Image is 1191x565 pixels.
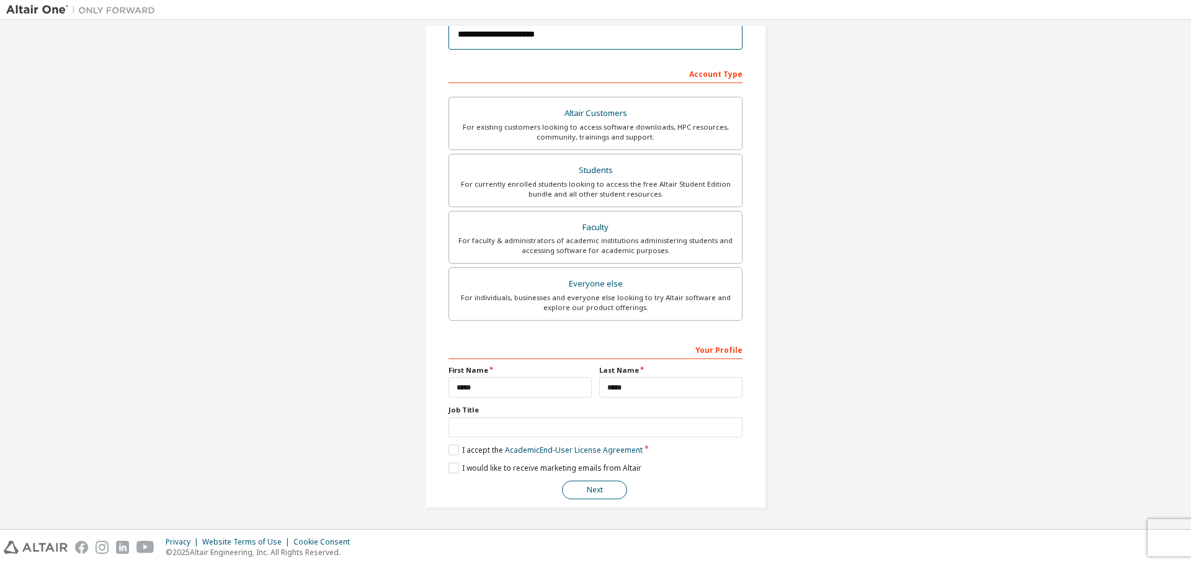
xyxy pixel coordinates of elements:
[4,541,68,554] img: altair_logo.svg
[457,105,734,122] div: Altair Customers
[457,179,734,199] div: For currently enrolled students looking to access the free Altair Student Edition bundle and all ...
[75,541,88,554] img: facebook.svg
[448,63,743,83] div: Account Type
[457,122,734,142] div: For existing customers looking to access software downloads, HPC resources, community, trainings ...
[562,481,627,499] button: Next
[6,4,161,16] img: Altair One
[136,541,154,554] img: youtube.svg
[457,236,734,256] div: For faculty & administrators of academic institutions administering students and accessing softwa...
[202,537,293,547] div: Website Terms of Use
[448,463,641,473] label: I would like to receive marketing emails from Altair
[457,219,734,236] div: Faculty
[166,537,202,547] div: Privacy
[505,445,643,455] a: Academic End-User License Agreement
[448,405,743,415] label: Job Title
[457,275,734,293] div: Everyone else
[116,541,129,554] img: linkedin.svg
[293,537,357,547] div: Cookie Consent
[448,445,643,455] label: I accept the
[448,365,592,375] label: First Name
[96,541,109,554] img: instagram.svg
[457,162,734,179] div: Students
[599,365,743,375] label: Last Name
[457,293,734,313] div: For individuals, businesses and everyone else looking to try Altair software and explore our prod...
[166,547,357,558] p: © 2025 Altair Engineering, Inc. All Rights Reserved.
[448,339,743,359] div: Your Profile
